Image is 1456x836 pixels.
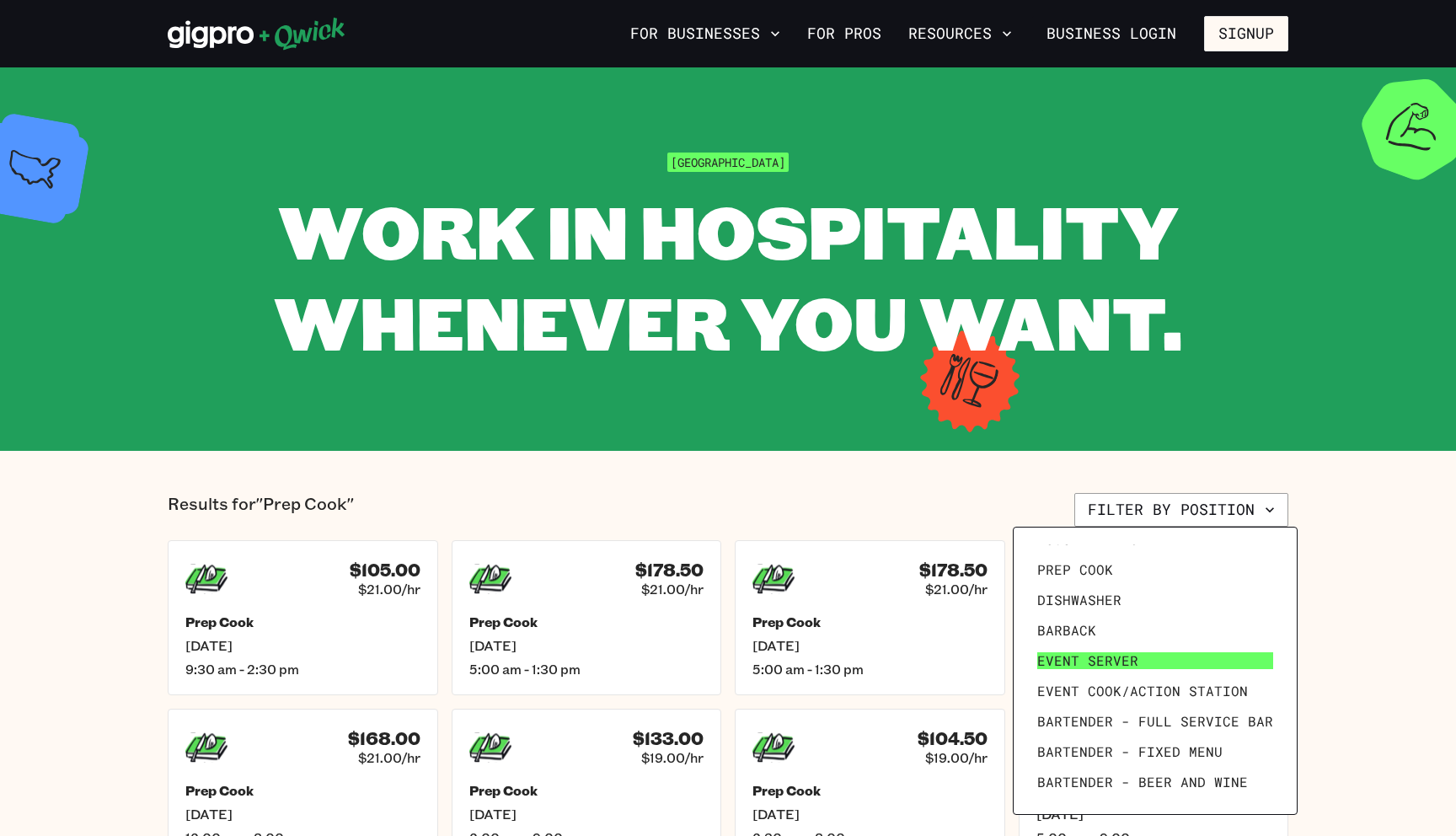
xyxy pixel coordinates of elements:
[1037,561,1113,578] span: Prep Cook
[1037,713,1273,730] span: Bartender - Full Service Bar
[1037,743,1223,760] span: Bartender - Fixed Menu
[1037,683,1248,699] span: Event Cook/Action Station
[1037,592,1121,608] span: Dishwasher
[1037,652,1138,669] span: Event Server
[1037,622,1096,639] span: Barback
[1030,544,1280,797] ul: Filter by position
[1037,774,1248,790] span: Bartender - Beer and Wine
